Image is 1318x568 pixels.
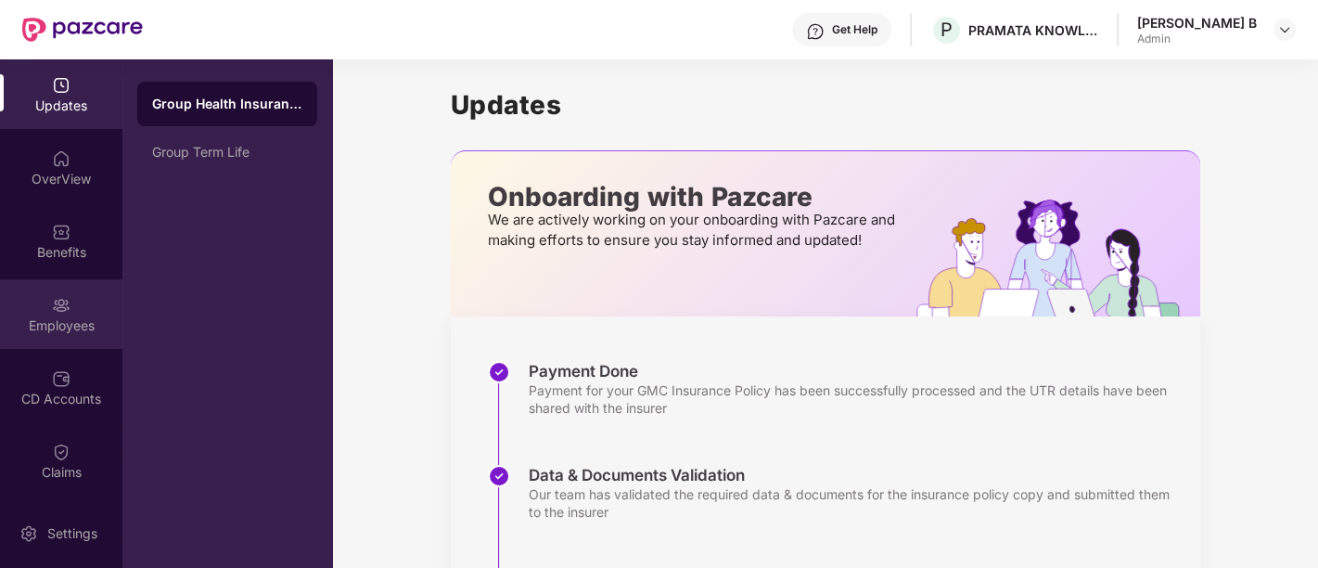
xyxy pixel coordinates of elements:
[832,22,877,37] div: Get Help
[451,89,1200,121] h1: Updates
[941,19,953,41] span: P
[1137,32,1257,46] div: Admin
[529,465,1182,485] div: Data & Documents Validation
[529,381,1182,417] div: Payment for your GMC Insurance Policy has been successfully processed and the UTR details have be...
[152,145,302,160] div: Group Term Life
[488,465,510,487] img: svg+xml;base64,PHN2ZyBpZD0iU3RlcC1Eb25lLTMyeDMyIiB4bWxucz0iaHR0cDovL3d3dy53My5vcmcvMjAwMC9zdmciIH...
[806,22,825,41] img: svg+xml;base64,PHN2ZyBpZD0iSGVscC0zMngzMiIgeG1sbnM9Imh0dHA6Ly93d3cudzMub3JnLzIwMDAvc3ZnIiB3aWR0aD...
[488,210,901,251] p: We are actively working on your onboarding with Pazcare and making efforts to ensure you stay inf...
[52,223,70,241] img: svg+xml;base64,PHN2ZyBpZD0iQmVuZWZpdHMiIHhtbG5zPSJodHRwOi8vd3d3LnczLm9yZy8yMDAwL3N2ZyIgd2lkdGg9Ij...
[529,485,1182,521] div: Our team has validated the required data & documents for the insurance policy copy and submitted ...
[968,21,1098,39] div: PRAMATA KNOWLEDGE SOLUTIONS PRIVATE LIMITED
[52,76,70,95] img: svg+xml;base64,PHN2ZyBpZD0iVXBkYXRlZCIgeG1sbnM9Imh0dHA6Ly93d3cudzMub3JnLzIwMDAvc3ZnIiB3aWR0aD0iMj...
[152,95,302,113] div: Group Health Insurance
[488,361,510,383] img: svg+xml;base64,PHN2ZyBpZD0iU3RlcC1Eb25lLTMyeDMyIiB4bWxucz0iaHR0cDovL3d3dy53My5vcmcvMjAwMC9zdmciIH...
[52,149,70,168] img: svg+xml;base64,PHN2ZyBpZD0iSG9tZSIgeG1sbnM9Imh0dHA6Ly93d3cudzMub3JnLzIwMDAvc3ZnIiB3aWR0aD0iMjAiIG...
[529,361,1182,381] div: Payment Done
[52,369,70,388] img: svg+xml;base64,PHN2ZyBpZD0iQ0RfQWNjb3VudHMiIGRhdGEtbmFtZT0iQ0QgQWNjb3VudHMiIHhtbG5zPSJodHRwOi8vd3...
[42,524,103,543] div: Settings
[488,188,901,205] p: Onboarding with Pazcare
[1137,14,1257,32] div: [PERSON_NAME] B
[916,200,1199,316] img: hrOnboarding
[52,296,70,315] img: svg+xml;base64,PHN2ZyBpZD0iRW1wbG95ZWVzIiB4bWxucz0iaHR0cDovL3d3dy53My5vcmcvMjAwMC9zdmciIHdpZHRoPS...
[1277,22,1292,37] img: svg+xml;base64,PHN2ZyBpZD0iRHJvcGRvd24tMzJ4MzIiIHhtbG5zPSJodHRwOi8vd3d3LnczLm9yZy8yMDAwL3N2ZyIgd2...
[19,524,38,543] img: svg+xml;base64,PHN2ZyBpZD0iU2V0dGluZy0yMHgyMCIgeG1sbnM9Imh0dHA6Ly93d3cudzMub3JnLzIwMDAvc3ZnIiB3aW...
[52,443,70,461] img: svg+xml;base64,PHN2ZyBpZD0iQ2xhaW0iIHhtbG5zPSJodHRwOi8vd3d3LnczLm9yZy8yMDAwL3N2ZyIgd2lkdGg9IjIwIi...
[22,18,143,42] img: New Pazcare Logo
